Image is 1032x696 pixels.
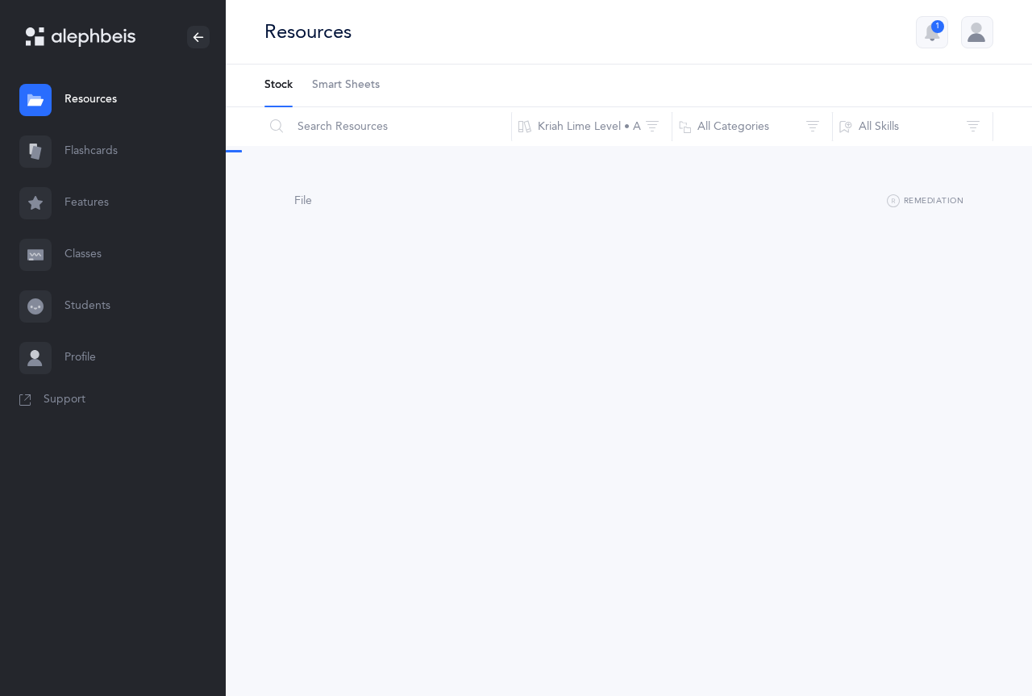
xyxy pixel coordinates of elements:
[312,77,380,94] span: Smart Sheets
[264,107,512,146] input: Search Resources
[294,194,312,207] span: File
[511,107,672,146] button: Kriah Lime Level • A
[887,192,963,211] button: Remediation
[916,16,948,48] button: 1
[832,107,993,146] button: All Skills
[931,20,944,33] div: 1
[672,107,833,146] button: All Categories
[44,392,85,408] span: Support
[264,19,352,45] div: Resources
